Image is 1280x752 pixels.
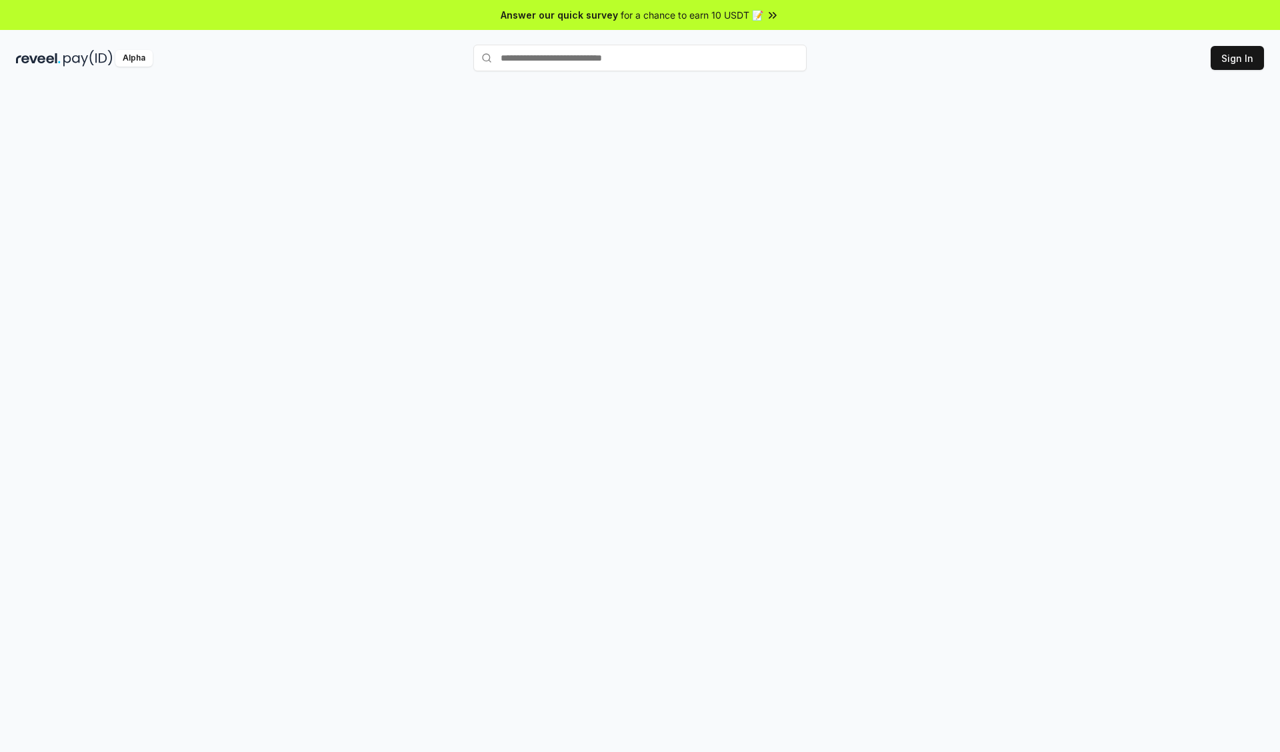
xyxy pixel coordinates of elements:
img: reveel_dark [16,50,61,67]
span: Answer our quick survey [501,8,618,22]
button: Sign In [1211,46,1264,70]
span: for a chance to earn 10 USDT 📝 [621,8,763,22]
img: pay_id [63,50,113,67]
div: Alpha [115,50,153,67]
